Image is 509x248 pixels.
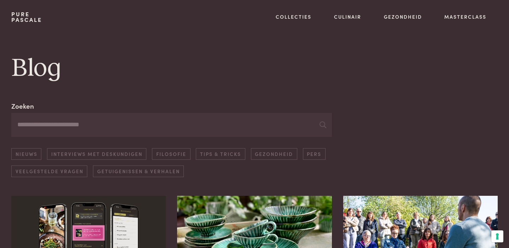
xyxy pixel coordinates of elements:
[11,101,34,111] label: Zoeken
[11,148,41,160] a: Nieuws
[444,13,486,20] a: Masterclass
[11,11,42,23] a: PurePascale
[251,148,297,160] a: Gezondheid
[11,165,87,177] a: Veelgestelde vragen
[11,53,498,84] h1: Blog
[276,13,311,20] a: Collecties
[303,148,326,160] a: Pers
[152,148,190,160] a: Filosofie
[93,165,184,177] a: Getuigenissen & Verhalen
[196,148,245,160] a: Tips & Tricks
[384,13,422,20] a: Gezondheid
[491,230,503,242] button: Uw voorkeuren voor toestemming voor trackingtechnologieën
[47,148,146,160] a: Interviews met deskundigen
[334,13,361,20] a: Culinair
